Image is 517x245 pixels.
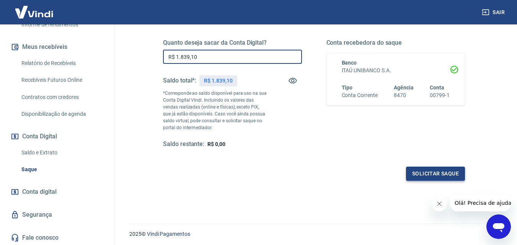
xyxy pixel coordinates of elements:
[5,5,64,11] span: Olá! Precisa de ajuda?
[326,39,465,47] h5: Conta recebedora do saque
[18,106,105,122] a: Disponibilização de agenda
[18,72,105,88] a: Recebíveis Futuros Online
[430,84,444,91] span: Conta
[342,91,378,99] h6: Conta Corrente
[342,67,450,75] h6: ITAÚ UNIBANCO S.A.
[163,39,302,47] h5: Quanto deseja sacar da Conta Digital?
[406,167,465,181] button: Solicitar saque
[207,141,225,147] span: R$ 0,00
[147,231,190,237] a: Vindi Pagamentos
[129,230,499,238] p: 2025 ©
[204,77,232,85] p: R$ 1.839,10
[9,206,105,223] a: Segurança
[450,195,511,211] iframe: Mensagem da empresa
[18,162,105,177] a: Saque
[22,187,57,197] span: Conta digital
[163,140,204,148] h5: Saldo restante:
[342,60,357,66] span: Banco
[18,145,105,161] a: Saldo e Extrato
[18,17,105,32] a: Informe de rendimentos
[432,196,447,211] iframe: Fechar mensagem
[9,0,59,24] img: Vindi
[9,128,105,145] button: Conta Digital
[430,91,450,99] h6: 00799-1
[18,55,105,71] a: Relatório de Recebíveis
[394,84,414,91] span: Agência
[342,84,353,91] span: Tipo
[9,39,105,55] button: Meus recebíveis
[18,89,105,105] a: Contratos com credores
[163,77,196,84] h5: Saldo total*:
[480,5,508,19] button: Sair
[394,91,414,99] h6: 8470
[9,183,105,200] a: Conta digital
[486,214,511,239] iframe: Botão para abrir a janela de mensagens
[163,90,267,131] p: *Corresponde ao saldo disponível para uso na sua Conta Digital Vindi. Incluindo os valores das ve...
